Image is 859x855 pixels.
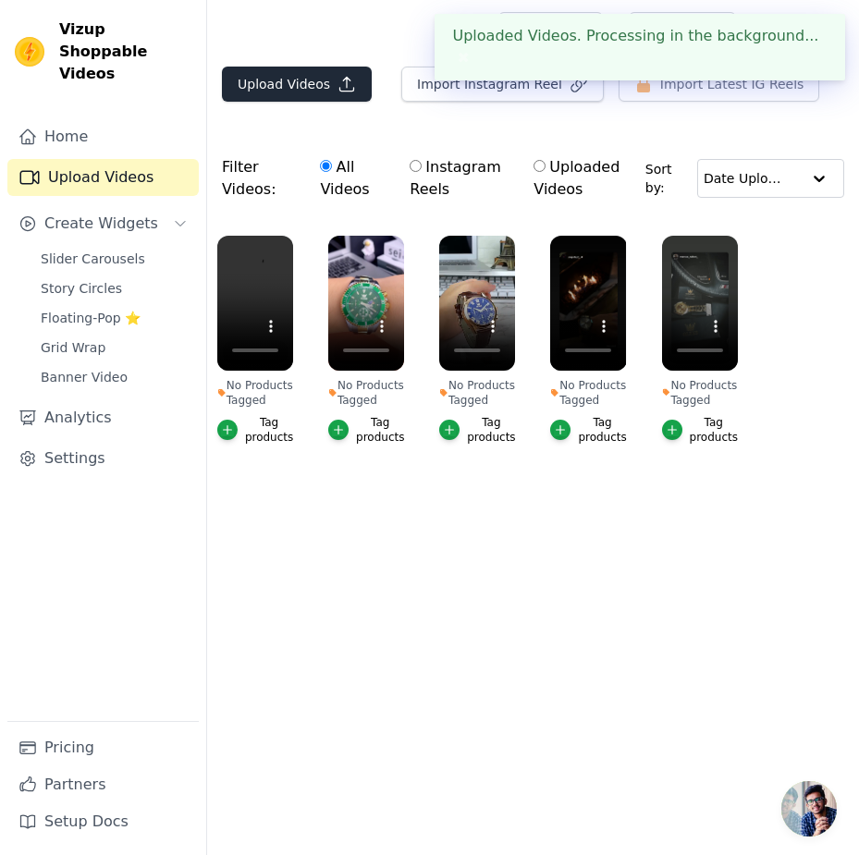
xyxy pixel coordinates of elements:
[645,159,844,198] div: Sort by:
[41,279,122,298] span: Story Circles
[30,275,199,301] a: Story Circles
[690,415,738,445] div: Tag products
[619,67,820,102] button: Import Latest IG Reels
[498,12,603,47] a: Help Setup
[662,415,738,445] button: Tag products
[629,12,735,47] a: Book Demo
[781,781,837,837] a: Open chat
[550,415,626,445] button: Tag products
[467,415,515,445] div: Tag products
[319,155,385,202] label: All Videos
[217,415,293,445] button: Tag products
[534,160,546,172] input: Uploaded Videos
[245,415,293,445] div: Tag products
[41,368,128,386] span: Banner Video
[30,305,199,331] a: Floating-Pop ⭐
[550,378,626,408] div: No Products Tagged
[222,67,372,102] button: Upload Videos
[751,13,844,46] button: O Olevs®
[328,415,404,445] button: Tag products
[7,118,199,155] a: Home
[401,67,604,102] button: Import Instagram Reel
[7,729,199,766] a: Pricing
[453,47,474,69] button: Close
[41,309,141,327] span: Floating-Pop ⭐
[410,160,422,172] input: Instagram Reels
[660,75,804,93] span: Import Latest IG Reels
[7,440,199,477] a: Settings
[409,155,509,202] label: Instagram Reels
[578,415,626,445] div: Tag products
[41,250,145,268] span: Slider Carousels
[356,415,404,445] div: Tag products
[44,213,158,235] span: Create Widgets
[59,18,191,85] span: Vizup Shoppable Videos
[439,415,515,445] button: Tag products
[30,364,199,390] a: Banner Video
[7,766,199,803] a: Partners
[41,338,105,357] span: Grid Wrap
[7,399,199,436] a: Analytics
[662,378,738,408] div: No Products Tagged
[217,378,293,408] div: No Products Tagged
[7,205,199,242] button: Create Widgets
[435,14,846,80] div: Uploaded Videos. Processing in the background...
[30,335,199,360] a: Grid Wrap
[780,13,844,46] p: Olevs®
[439,378,515,408] div: No Products Tagged
[15,37,44,67] img: Vizup
[320,160,332,172] input: All Videos
[533,155,636,202] label: Uploaded Videos
[328,378,404,408] div: No Products Tagged
[7,159,199,196] a: Upload Videos
[222,146,645,211] div: Filter Videos:
[7,803,199,840] a: Setup Docs
[30,246,199,272] a: Slider Carousels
